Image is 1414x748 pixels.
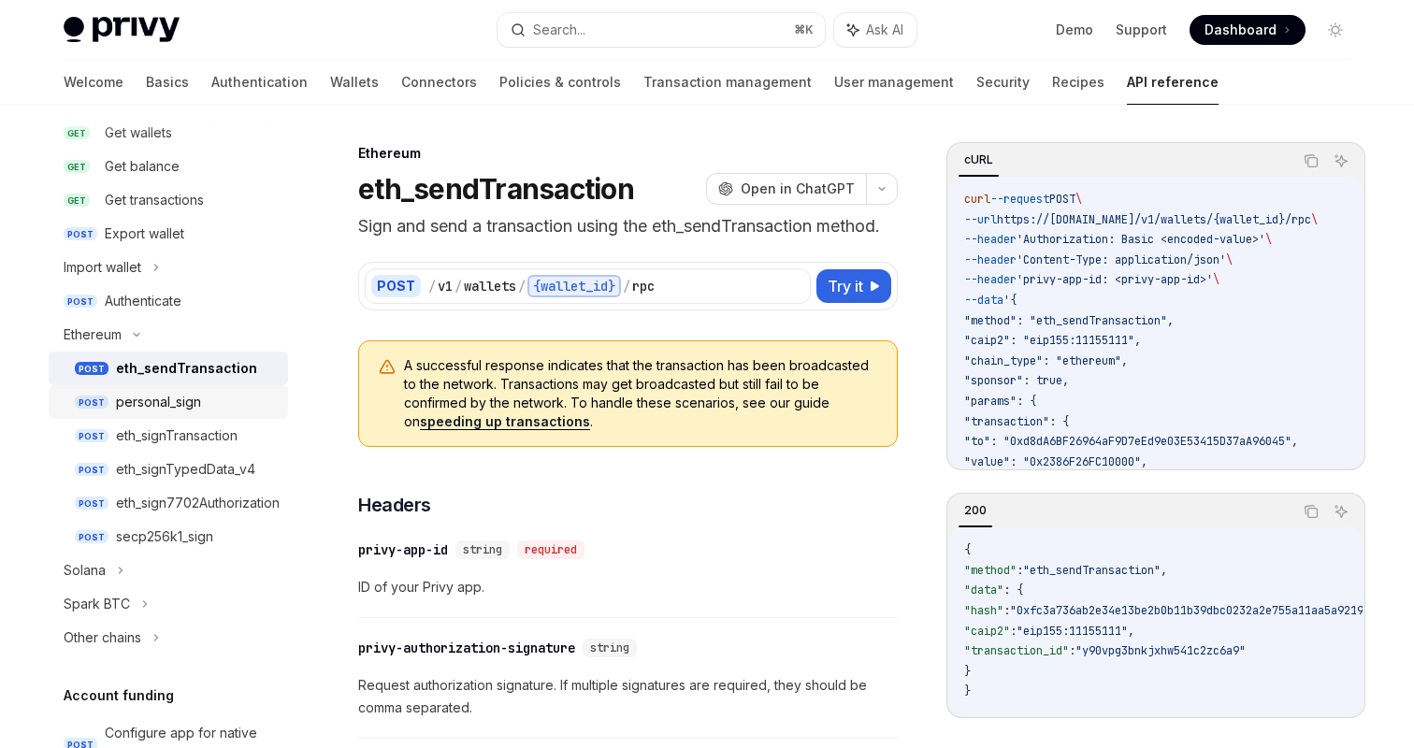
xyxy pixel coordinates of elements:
a: POSTsecp256k1_sign [49,520,288,554]
div: / [428,277,436,295]
span: POST [64,227,97,241]
span: POST [75,429,108,443]
span: ⌘ K [794,22,814,37]
button: Search...⌘K [498,13,825,47]
div: 200 [959,499,992,522]
div: Ethereum [358,144,898,163]
p: Sign and send a transaction using the eth_sendTransaction method. [358,213,898,239]
a: POSTpersonal_sign [49,385,288,419]
span: POST [75,362,108,376]
div: personal_sign [116,391,201,413]
span: 'Content-Type: application/json' [1017,252,1226,267]
div: Solana [64,559,106,582]
span: "chain_type": "ethereum", [964,353,1128,368]
span: "transaction_id" [964,643,1069,658]
div: cURL [959,149,999,171]
a: POSTeth_sendTransaction [49,352,288,385]
div: Import wallet [64,256,141,279]
span: GET [64,194,90,208]
button: Open in ChatGPT [706,173,866,205]
div: eth_signTransaction [116,424,238,447]
span: https://[DOMAIN_NAME]/v1/wallets/{wallet_id}/rpc [997,212,1311,227]
a: Dashboard [1190,15,1306,45]
span: --header [964,252,1017,267]
span: : [1017,563,1023,578]
a: Support [1116,21,1167,39]
div: Get balance [105,155,180,178]
div: v1 [438,277,453,295]
span: POST [75,496,108,511]
button: Ask AI [1329,499,1353,524]
span: "to": "0xd8dA6BF26964aF9D7eEd9e03E53415D37aA96045", [964,434,1298,449]
span: "eip155:11155111" [1017,624,1128,639]
img: light logo [64,17,180,43]
div: Authenticate [105,290,181,312]
span: "data" [964,583,1003,597]
span: 'Authorization: Basic <encoded-value>' [1017,232,1265,247]
span: : { [1003,583,1023,597]
span: } [964,683,971,698]
span: "method" [964,563,1017,578]
span: : [1003,603,1010,618]
a: User management [834,60,954,105]
span: , [1128,624,1134,639]
div: eth_sendTransaction [116,357,257,380]
a: Wallets [330,60,379,105]
span: "value": "0x2386F26FC10000", [964,454,1147,469]
a: Basics [146,60,189,105]
span: "y90vpg3bnkjxhw541c2zc6a9" [1075,643,1246,658]
a: GETGet balance [49,150,288,183]
a: GETGet transactions [49,183,288,217]
span: \ [1075,192,1082,207]
a: Welcome [64,60,123,105]
div: / [623,277,630,295]
button: Toggle dark mode [1320,15,1350,45]
button: Try it [816,269,891,303]
a: POSTeth_signTransaction [49,419,288,453]
div: / [518,277,526,295]
a: POSTeth_sign7702Authorization [49,486,288,520]
span: POST [1049,192,1075,207]
span: "transaction": { [964,414,1069,429]
div: / [454,277,462,295]
span: "hash" [964,603,1003,618]
div: Export wallet [105,223,184,245]
div: required [517,540,584,559]
span: --header [964,232,1017,247]
div: POST [371,275,421,297]
span: --url [964,212,997,227]
span: "method": "eth_sendTransaction", [964,313,1174,328]
div: privy-app-id [358,540,448,559]
span: A successful response indicates that the transaction has been broadcasted to the network. Transac... [404,356,878,431]
div: Get transactions [105,189,204,211]
span: { [964,542,971,557]
span: Headers [358,492,431,518]
span: Dashboard [1205,21,1277,39]
span: --header [964,272,1017,287]
div: eth_signTypedData_v4 [116,458,255,481]
span: \ [1265,232,1272,247]
a: API reference [1127,60,1219,105]
h5: Account funding [64,684,174,707]
span: '{ [1003,293,1017,308]
button: Copy the contents from the code block [1299,499,1323,524]
span: \ [1226,252,1233,267]
span: : [1010,624,1017,639]
span: Try it [828,275,863,297]
a: Authentication [211,60,308,105]
span: 'privy-app-id: <privy-app-id>' [1017,272,1213,287]
span: POST [75,530,108,544]
a: POSTAuthenticate [49,284,288,318]
div: Search... [533,19,585,41]
button: Ask AI [834,13,916,47]
span: Open in ChatGPT [741,180,855,198]
span: "eth_sendTransaction" [1023,563,1161,578]
a: Transaction management [643,60,812,105]
span: curl [964,192,990,207]
a: POSTExport wallet [49,217,288,251]
div: eth_sign7702Authorization [116,492,280,514]
span: POST [75,396,108,410]
span: : [1069,643,1075,658]
a: POSTeth_signTypedData_v4 [49,453,288,486]
div: secp256k1_sign [116,525,213,548]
